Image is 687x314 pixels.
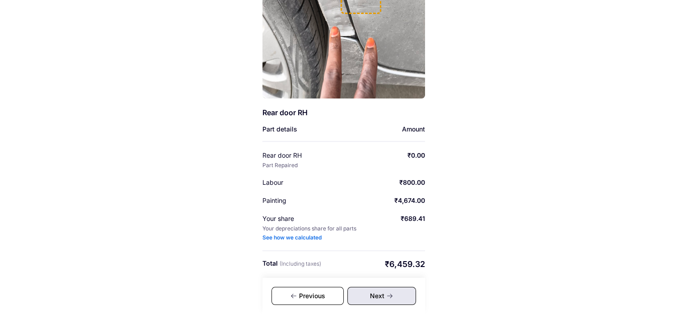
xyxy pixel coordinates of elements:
div: Part Repaired [262,162,298,169]
span: (Including taxes) [280,260,321,267]
div: ₹4,674.00 [394,196,425,205]
div: Rear door RH [262,108,371,117]
div: Amount [402,125,425,134]
div: Painting [262,196,346,205]
div: See how we calculated [262,234,322,241]
div: Previous [271,287,344,305]
div: Rear door RH [262,151,346,160]
div: Part details [262,125,297,134]
div: ₹6,459.32 [385,259,425,270]
div: Labour [262,178,346,187]
div: Total [262,259,321,270]
div: Next [347,287,416,305]
div: ₹0.00 [407,151,425,160]
div: ₹689.41 [401,214,425,223]
div: Your share [262,214,346,223]
div: ₹800.00 [399,178,425,187]
div: Your depreciations share for all parts [262,225,356,232]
